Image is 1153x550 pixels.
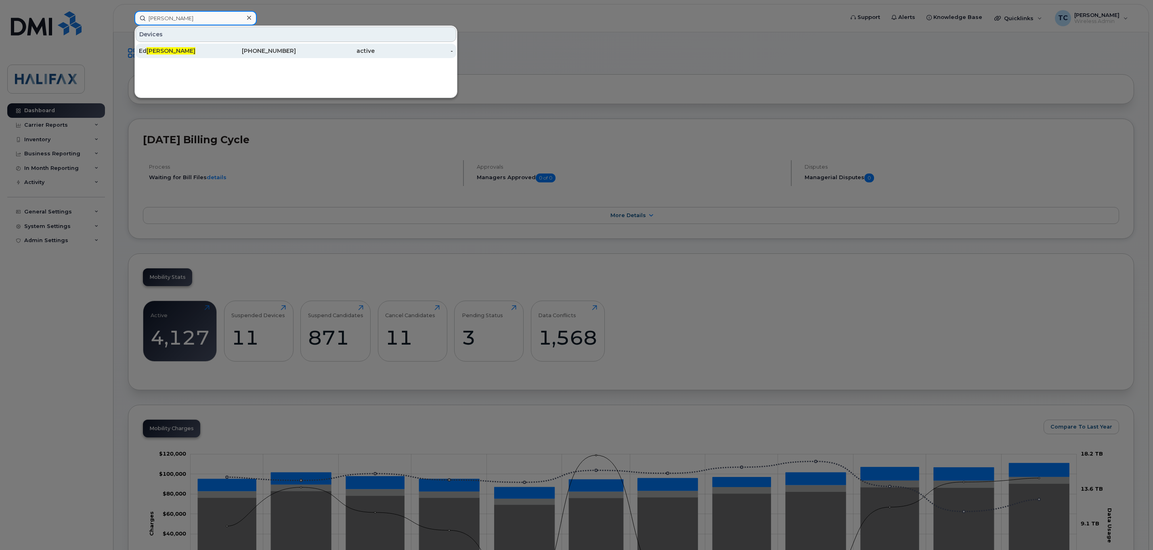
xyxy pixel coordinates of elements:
[147,47,195,54] span: [PERSON_NAME]
[1118,515,1147,544] iframe: Messenger Launcher
[218,47,296,55] div: [PHONE_NUMBER]
[296,47,375,55] div: active
[375,47,453,55] div: -
[136,44,456,58] a: Ed[PERSON_NAME][PHONE_NUMBER]active-
[136,27,456,42] div: Devices
[139,47,218,55] div: Ed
